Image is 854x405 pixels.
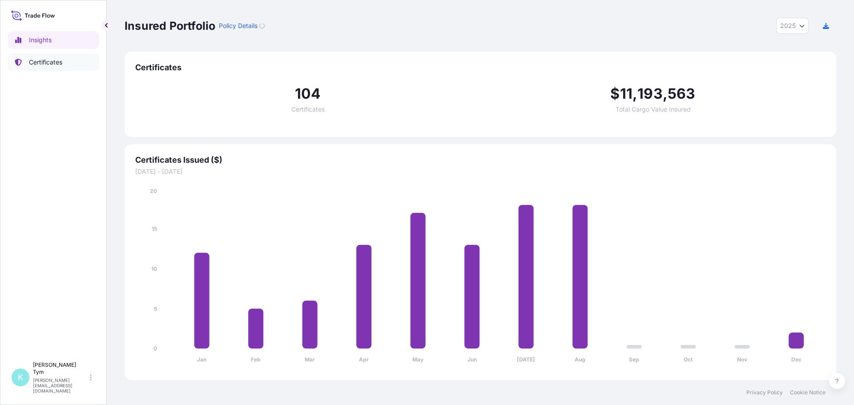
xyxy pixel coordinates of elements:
[197,356,206,363] tspan: Jan
[33,361,88,376] p: [PERSON_NAME] Tym
[135,155,826,165] span: Certificates Issued ($)
[135,167,826,176] span: [DATE] - [DATE]
[632,87,637,101] span: ,
[29,58,62,67] p: Certificates
[125,19,215,33] p: Insured Portfolio
[251,356,261,363] tspan: Feb
[684,356,693,363] tspan: Oct
[259,19,265,33] button: Loading
[8,53,99,71] a: Certificates
[412,356,424,363] tspan: May
[219,21,258,30] p: Policy Details
[8,31,99,49] a: Insights
[259,23,265,28] div: Loading
[620,87,632,101] span: 11
[135,62,826,73] span: Certificates
[152,225,157,232] tspan: 15
[151,265,157,272] tspan: 10
[18,373,23,382] span: K
[295,87,321,101] span: 104
[616,106,691,112] span: Total Cargo Value Insured
[575,356,585,363] tspan: Aug
[517,356,535,363] tspan: [DATE]
[359,356,369,363] tspan: Apr
[153,345,157,352] tspan: 0
[467,356,477,363] tspan: Jun
[776,18,809,34] button: Year Selector
[746,389,783,396] a: Privacy Policy
[737,356,748,363] tspan: Nov
[790,389,826,396] a: Cookie Notice
[780,21,796,30] span: 2025
[33,377,88,393] p: [PERSON_NAME][EMAIL_ADDRESS][DOMAIN_NAME]
[150,188,157,194] tspan: 20
[29,36,52,44] p: Insights
[305,356,315,363] tspan: Mar
[663,87,668,101] span: ,
[791,356,802,363] tspan: Dec
[668,87,696,101] span: 563
[610,87,620,101] span: $
[154,305,157,312] tspan: 5
[629,356,639,363] tspan: Sep
[637,87,663,101] span: 193
[291,106,325,112] span: Certificates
